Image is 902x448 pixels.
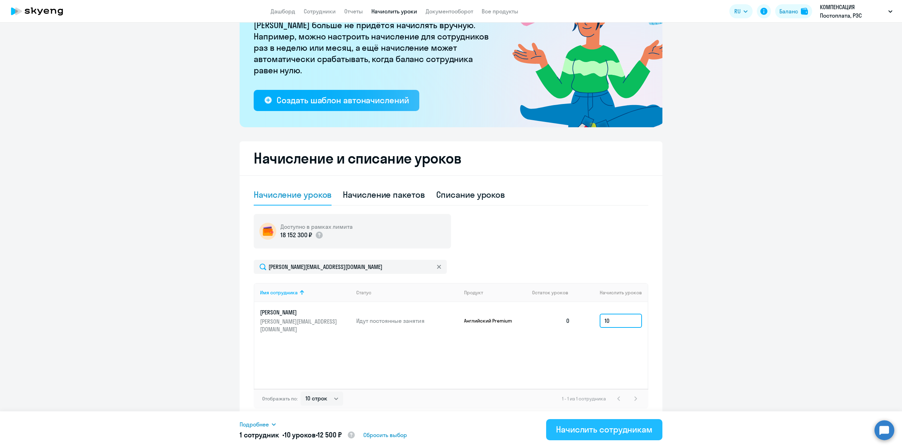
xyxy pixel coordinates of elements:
[729,4,753,18] button: RU
[436,189,505,200] div: Списание уроков
[576,283,648,302] th: Начислить уроков
[562,395,606,402] span: 1 - 1 из 1 сотрудника
[260,308,339,316] p: [PERSON_NAME]
[526,302,576,339] td: 0
[556,424,653,435] div: Начислить сотрудникам
[344,8,363,15] a: Отчеты
[343,189,425,200] div: Начисление пакетов
[271,8,295,15] a: Дашборд
[260,318,339,333] p: [PERSON_NAME][EMAIL_ADDRESS][DOMAIN_NAME]
[280,231,312,240] p: 18 152 300 ₽
[532,289,576,296] div: Остаток уроков
[464,289,527,296] div: Продукт
[426,8,473,15] a: Документооборот
[734,7,741,16] span: RU
[464,289,483,296] div: Продукт
[779,7,798,16] div: Баланс
[816,3,896,20] button: КОМПЕНСАЦИЯ Постоплата, РЭС ИНЖИНИРИНГ, ООО
[254,150,648,167] h2: Начисление и списание уроков
[259,223,276,240] img: wallet-circle.png
[317,430,342,439] span: 12 500 ₽
[363,431,407,439] span: Сбросить выбор
[532,289,568,296] span: Остаток уроков
[260,308,351,333] a: [PERSON_NAME][PERSON_NAME][EMAIL_ADDRESS][DOMAIN_NAME]
[801,8,808,15] img: balance
[260,289,351,296] div: Имя сотрудника
[254,260,447,274] input: Поиск по имени, email, продукту или статусу
[356,317,458,325] p: Идут постоянные занятия
[280,223,353,231] h5: Доступно в рамках лимита
[546,419,662,440] button: Начислить сотрудникам
[284,430,316,439] span: 10 уроков
[277,94,409,106] div: Создать шаблон автоначислений
[260,289,298,296] div: Имя сотрудника
[240,430,356,441] h5: 1 сотрудник • •
[356,289,371,296] div: Статус
[240,420,269,429] span: Подробнее
[254,90,419,111] button: Создать шаблон автоначислений
[775,4,812,18] button: Балансbalance
[371,8,417,15] a: Начислить уроки
[356,289,458,296] div: Статус
[254,189,332,200] div: Начисление уроков
[482,8,518,15] a: Все продукты
[262,395,298,402] span: Отображать по:
[254,19,493,76] p: [PERSON_NAME] больше не придётся начислять вручную. Например, можно настроить начисление для сотр...
[464,318,517,324] p: Английский Premium
[820,3,885,20] p: КОМПЕНСАЦИЯ Постоплата, РЭС ИНЖИНИРИНГ, ООО
[304,8,336,15] a: Сотрудники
